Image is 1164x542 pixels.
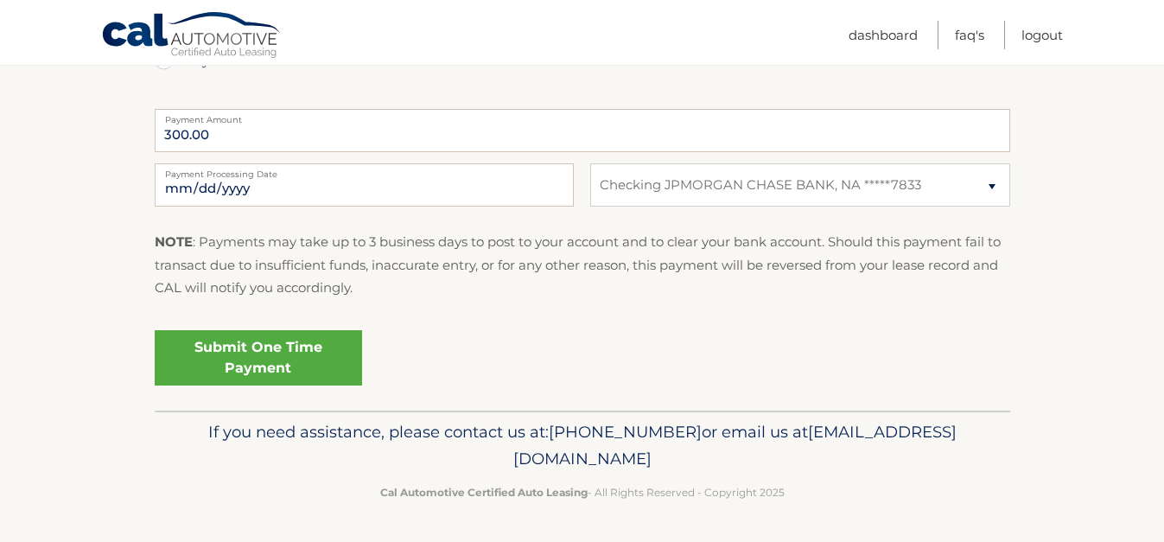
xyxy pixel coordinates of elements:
[955,21,984,49] a: FAQ's
[155,109,1010,123] label: Payment Amount
[155,109,1010,152] input: Payment Amount
[380,486,588,499] strong: Cal Automotive Certified Auto Leasing
[155,233,193,250] strong: NOTE
[166,483,999,501] p: - All Rights Reserved - Copyright 2025
[849,21,918,49] a: Dashboard
[101,11,283,61] a: Cal Automotive
[166,418,999,474] p: If you need assistance, please contact us at: or email us at
[155,231,1010,299] p: : Payments may take up to 3 business days to post to your account and to clear your bank account....
[549,422,702,442] span: [PHONE_NUMBER]
[155,330,362,386] a: Submit One Time Payment
[155,163,574,177] label: Payment Processing Date
[1021,21,1063,49] a: Logout
[155,163,574,207] input: Payment Date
